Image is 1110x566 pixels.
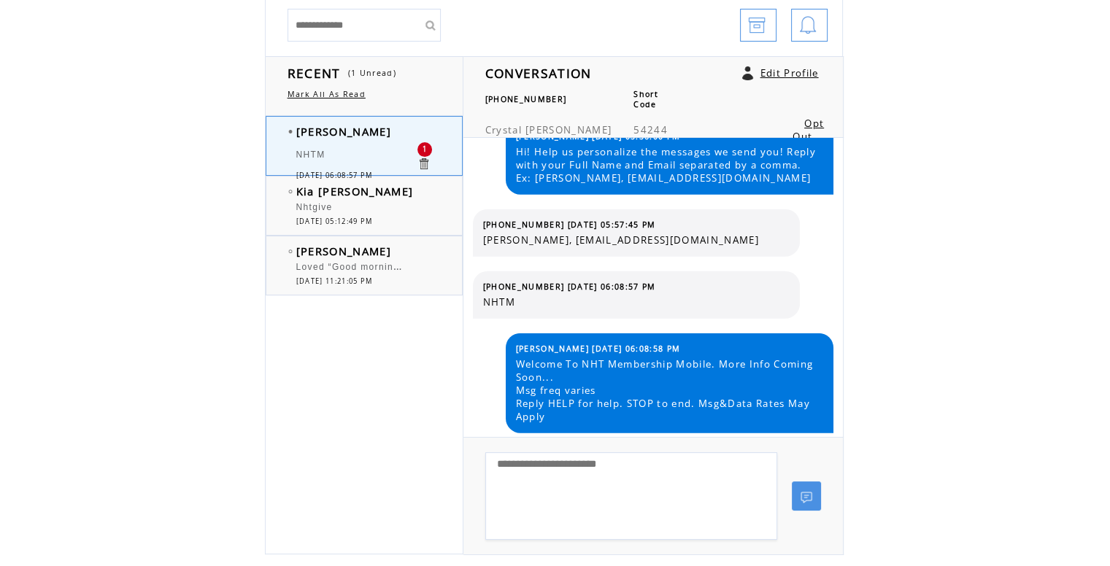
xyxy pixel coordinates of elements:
a: Click to delete these messgaes [417,157,431,171]
span: [PHONE_NUMBER] [DATE] 05:57:45 PM [483,220,656,230]
span: [PERSON_NAME], [EMAIL_ADDRESS][DOMAIN_NAME] [483,233,790,247]
div: 1 [417,142,432,157]
span: [DATE] 11:21:05 PM [296,276,373,286]
span: [PHONE_NUMBER] [DATE] 06:08:57 PM [483,282,656,292]
a: Opt Out [793,117,824,143]
span: RECENT [288,64,341,82]
span: [PERSON_NAME] [525,123,612,136]
span: NHTM [296,150,325,160]
span: NHTM [483,295,790,309]
img: bulletFull.png [288,130,293,133]
span: (1 Unread) [348,68,396,78]
span: Hi! Help us personalize the messages we send you! Reply with your Full Name and Email separated b... [516,145,822,185]
span: [PHONE_NUMBER] [485,94,567,104]
span: [PERSON_NAME] [DATE] 06:08:58 PM [516,344,681,354]
a: Click to edit user profile [742,66,753,80]
img: bulletEmpty.png [288,190,293,193]
span: Nhtgive [296,202,333,212]
span: CONVERSATION [485,64,592,82]
img: bell.png [799,9,817,42]
img: archive.png [748,9,766,42]
a: Edit Profile [760,66,819,80]
img: bulletEmpty.png [288,249,293,253]
span: Short Code [633,89,658,109]
input: Submit [419,9,441,42]
span: [DATE] 06:08:57 PM [296,171,373,180]
span: [PERSON_NAME] [296,244,391,258]
span: Crystal [485,123,522,136]
span: [DATE] 05:12:49 PM [296,217,373,226]
span: 54244 [633,123,668,136]
a: Mark All As Read [288,89,366,99]
span: Kia [PERSON_NAME] [296,184,414,198]
span: [PERSON_NAME] [296,124,391,139]
span: Welcome To NHT Membership Mobile. More Info Coming Soon... Msg freq varies Reply HELP for help. S... [516,357,822,423]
